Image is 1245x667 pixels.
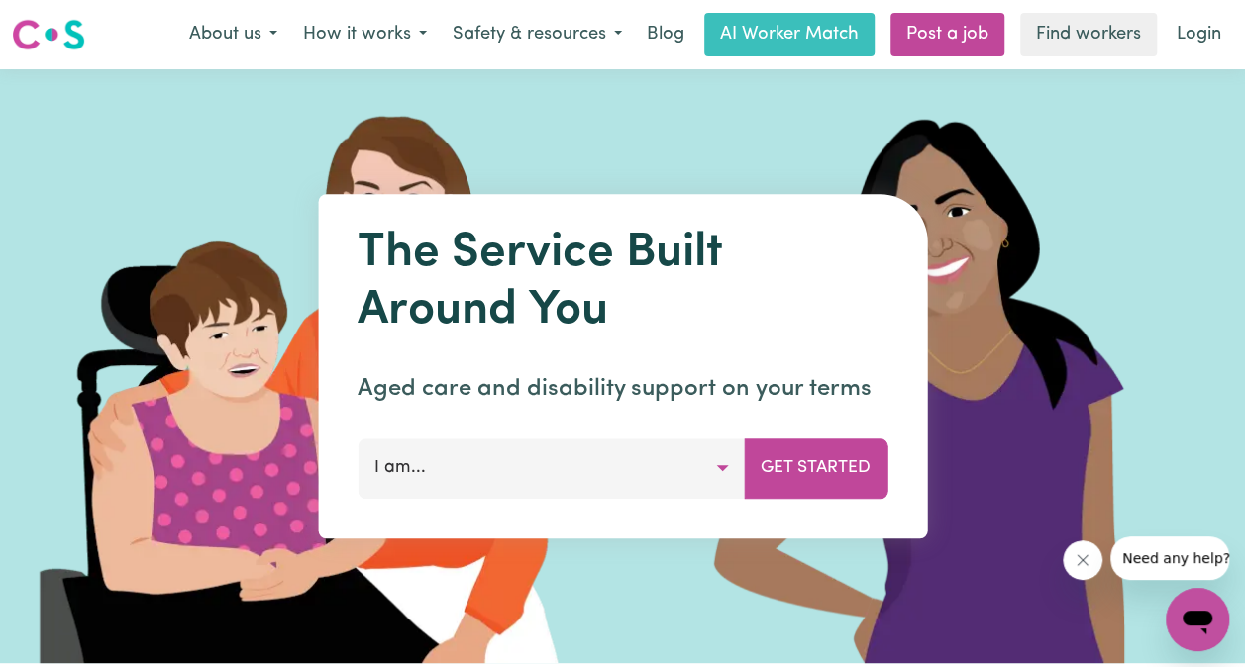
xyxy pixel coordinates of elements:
h1: The Service Built Around You [358,226,887,339]
a: AI Worker Match [704,13,875,56]
a: Post a job [890,13,1004,56]
iframe: Message from company [1110,536,1229,580]
a: Careseekers logo [12,12,85,57]
span: Need any help? [12,14,120,30]
a: Find workers [1020,13,1157,56]
button: Get Started [744,438,887,498]
button: How it works [290,14,440,55]
button: Safety & resources [440,14,635,55]
img: Careseekers logo [12,17,85,52]
a: Blog [635,13,696,56]
button: I am... [358,438,745,498]
p: Aged care and disability support on your terms [358,371,887,407]
button: About us [176,14,290,55]
a: Login [1165,13,1233,56]
iframe: Close message [1063,540,1102,580]
iframe: Button to launch messaging window [1166,588,1229,651]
